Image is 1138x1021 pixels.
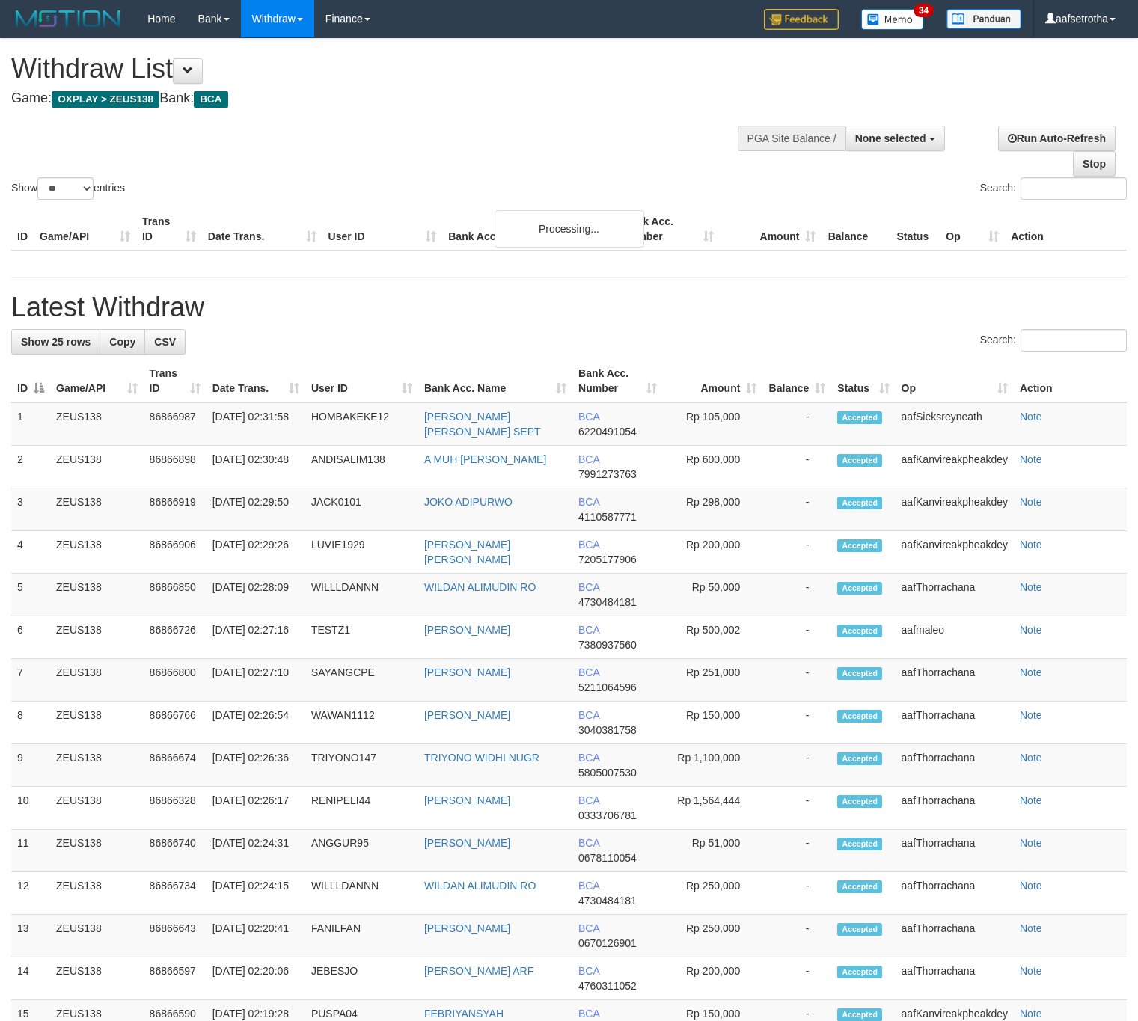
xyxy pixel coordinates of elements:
td: [DATE] 02:27:16 [207,616,305,659]
th: User ID: activate to sort column ascending [305,360,418,402]
span: Copy 4730484181 to clipboard [578,596,637,608]
span: Copy 4760311052 to clipboard [578,980,637,992]
th: Balance: activate to sort column ascending [762,360,831,402]
a: Note [1020,709,1042,721]
a: CSV [144,329,186,355]
a: Note [1020,666,1042,678]
td: JEBESJO [305,957,418,1000]
a: Note [1020,965,1042,977]
td: ZEUS138 [50,531,144,574]
span: Accepted [837,539,882,552]
div: PGA Site Balance / [738,126,845,151]
span: Copy 5211064596 to clipboard [578,681,637,693]
td: [DATE] 02:20:06 [207,957,305,1000]
td: 3 [11,488,50,531]
td: ZEUS138 [50,616,144,659]
span: BCA [578,794,599,806]
td: ZEUS138 [50,915,144,957]
th: Action [1005,208,1127,251]
img: panduan.png [946,9,1021,29]
span: Accepted [837,795,882,808]
td: - [762,574,831,616]
td: - [762,616,831,659]
h1: Latest Withdraw [11,292,1127,322]
td: Rp 500,002 [663,616,763,659]
span: BCA [578,1008,599,1020]
td: Rp 1,100,000 [663,744,763,787]
td: aafKanvireakpheakdey [896,531,1014,574]
span: BCA [194,91,227,108]
img: Feedback.jpg [764,9,839,30]
td: 12 [11,872,50,915]
span: Copy 7205177906 to clipboard [578,554,637,565]
td: ZEUS138 [50,957,144,1000]
a: WILDAN ALIMUDIN RO [424,581,536,593]
td: TRIYONO147 [305,744,418,787]
td: aafThorrachana [896,787,1014,830]
span: BCA [578,922,599,934]
td: aafThorrachana [896,915,1014,957]
span: Copy 7380937560 to clipboard [578,639,637,651]
td: [DATE] 02:24:31 [207,830,305,872]
td: 9 [11,744,50,787]
a: TRIYONO WIDHI NUGR [424,752,539,764]
span: Accepted [837,667,882,680]
td: aafKanvireakpheakdey [896,488,1014,531]
span: Copy 4110587771 to clipboard [578,511,637,523]
a: [PERSON_NAME] [424,666,510,678]
span: Accepted [837,838,882,850]
td: aafSieksreyneath [896,402,1014,446]
span: Copy 6220491054 to clipboard [578,426,637,438]
td: 86866597 [144,957,207,1000]
a: Note [1020,496,1042,508]
td: FANILFAN [305,915,418,957]
td: Rp 251,000 [663,659,763,702]
img: MOTION_logo.png [11,7,125,30]
span: Show 25 rows [21,336,91,348]
td: ZEUS138 [50,659,144,702]
span: Copy 0333706781 to clipboard [578,809,637,821]
td: aafThorrachana [896,872,1014,915]
a: [PERSON_NAME] [424,837,510,849]
span: Accepted [837,752,882,765]
a: Note [1020,837,1042,849]
td: 10 [11,787,50,830]
span: BCA [578,666,599,678]
th: Amount [720,208,822,251]
td: - [762,830,831,872]
th: Status: activate to sort column ascending [831,360,895,402]
span: BCA [578,880,599,892]
td: [DATE] 02:30:48 [207,446,305,488]
a: Note [1020,581,1042,593]
th: ID [11,208,34,251]
td: Rp 105,000 [663,402,763,446]
td: aafThorrachana [896,702,1014,744]
span: Accepted [837,625,882,637]
a: [PERSON_NAME] [PERSON_NAME] [424,539,510,565]
span: BCA [578,411,599,423]
td: 86866919 [144,488,207,531]
span: 34 [914,4,934,17]
td: ANDISALIM138 [305,446,418,488]
td: [DATE] 02:27:10 [207,659,305,702]
td: ZEUS138 [50,402,144,446]
td: Rp 600,000 [663,446,763,488]
h4: Game: Bank: [11,91,744,106]
span: Copy [109,336,135,348]
span: CSV [154,336,176,348]
span: Accepted [837,582,882,595]
td: aafKanvireakpheakdey [896,446,1014,488]
td: Rp 50,000 [663,574,763,616]
td: WILLLDANNN [305,574,418,616]
span: Accepted [837,710,882,723]
a: Copy [100,329,145,355]
a: [PERSON_NAME] [424,624,510,636]
td: - [762,531,831,574]
td: aafThorrachana [896,659,1014,702]
td: - [762,915,831,957]
th: Game/API [34,208,136,251]
span: Accepted [837,966,882,978]
td: Rp 200,000 [663,531,763,574]
th: Bank Acc. Number: activate to sort column ascending [572,360,663,402]
td: [DATE] 02:29:26 [207,531,305,574]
